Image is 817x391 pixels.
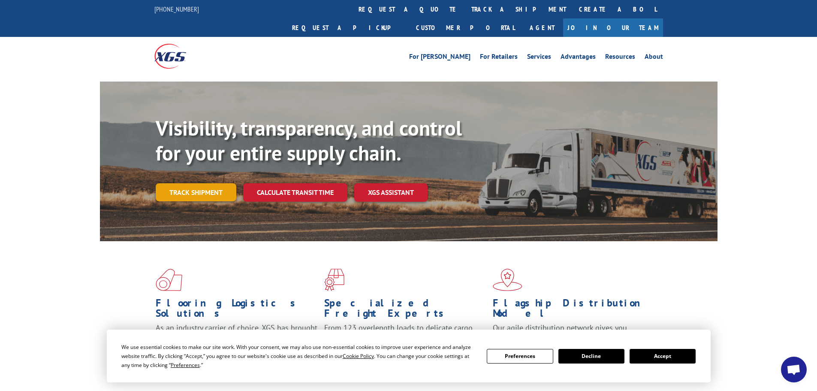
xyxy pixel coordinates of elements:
a: Join Our Team [563,18,663,37]
img: xgs-icon-flagship-distribution-model-red [493,269,522,291]
button: Decline [558,349,624,364]
a: For Retailers [480,53,518,63]
p: From 123 overlength loads to delicate cargo, our experienced staff knows the best way to move you... [324,323,486,361]
b: Visibility, transparency, and control for your entire supply chain. [156,115,462,166]
a: Advantages [561,53,596,63]
a: XGS ASSISTANT [354,183,428,202]
a: [PHONE_NUMBER] [154,5,199,13]
a: For [PERSON_NAME] [409,53,470,63]
span: As an industry carrier of choice, XGS has brought innovation and dedication to flooring logistics... [156,323,317,353]
a: Resources [605,53,635,63]
a: Open chat [781,357,807,382]
button: Accept [630,349,696,364]
h1: Flooring Logistics Solutions [156,298,318,323]
button: Preferences [487,349,553,364]
a: Services [527,53,551,63]
img: xgs-icon-focused-on-flooring-red [324,269,344,291]
div: We use essential cookies to make our site work. With your consent, we may also use non-essential ... [121,343,476,370]
a: Calculate transit time [243,183,347,202]
a: Request a pickup [286,18,410,37]
a: Customer Portal [410,18,521,37]
a: Track shipment [156,183,236,201]
img: xgs-icon-total-supply-chain-intelligence-red [156,269,182,291]
a: About [645,53,663,63]
span: Preferences [171,361,200,369]
a: Agent [521,18,563,37]
span: Cookie Policy [343,352,374,360]
h1: Flagship Distribution Model [493,298,655,323]
div: Cookie Consent Prompt [107,330,711,382]
span: Our agile distribution network gives you nationwide inventory management on demand. [493,323,651,343]
h1: Specialized Freight Experts [324,298,486,323]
